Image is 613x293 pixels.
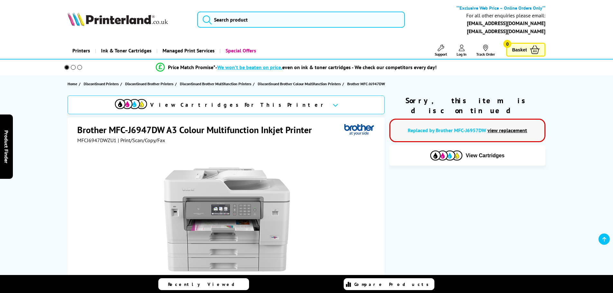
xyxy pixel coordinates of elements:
[68,12,168,26] img: Printerland Logo
[164,156,290,282] img: Brother MFC-J6947DW
[150,101,327,108] span: View Cartridges For This Printer
[3,130,10,163] span: Product Finder
[168,281,241,287] span: Recently Viewed
[77,137,116,143] span: MFCJ6947DWZU1
[68,12,190,27] a: Printerland Logo
[84,80,120,87] a: Discontinued Printers
[457,45,467,57] a: Log In
[347,80,386,87] a: Brother MFC-J6947DW
[125,80,173,87] span: Discontinued Brother Printers
[467,28,545,34] a: [EMAIL_ADDRESS][DOMAIN_NAME]
[95,42,156,59] a: Ink & Toner Cartridges
[467,20,545,26] a: [EMAIL_ADDRESS][DOMAIN_NAME]
[158,278,249,290] a: Recently Viewed
[512,45,527,54] span: Basket
[197,12,405,28] input: Search product
[115,99,147,109] img: View Cartridges
[435,45,447,57] a: Support
[68,80,77,87] span: Home
[68,80,79,87] a: Home
[156,42,219,59] a: Managed Print Services
[394,150,541,161] button: View Cartridges
[488,127,527,133] a: view replacement
[503,40,511,48] span: 0
[258,80,342,87] a: Discontinued Brother Colour Multifunction Printers
[101,42,152,59] span: Ink & Toner Cartridges
[118,137,165,143] span: | Print/Scan/Copy/Fax
[219,42,261,59] a: Special Offers
[408,127,486,133] a: Replaced by Brother MFC-J6957DW
[52,62,541,73] li: modal_Promise
[180,80,253,87] a: Discontinued Brother Multifunction Printers
[435,52,447,57] span: Support
[347,80,385,87] span: Brother MFC-J6947DW
[506,43,545,57] a: Basket 0
[84,80,119,87] span: Discontinued Printers
[125,80,175,87] a: Discontinued Brother Printers
[258,80,341,87] span: Discontinued Brother Colour Multifunction Printers
[180,80,251,87] span: Discontinued Brother Multifunction Printers
[476,45,495,57] a: Track Order
[68,42,95,59] a: Printers
[77,124,318,136] h1: Brother MFC-J6947DW A3 Colour Multifunction Inkjet Printer
[389,96,545,115] div: Sorry, this item is discontinued
[430,151,462,160] img: Cartridges
[344,278,434,290] a: Compare Products
[168,64,215,70] span: Price Match Promise*
[456,5,545,11] b: **Exclusive Web Price – Online Orders Only**
[466,153,505,159] span: View Cartridges
[215,64,437,70] div: - even on ink & toner cartridges - We check our competitors every day!
[344,124,374,136] img: Brother
[457,52,467,57] span: Log In
[354,281,432,287] span: Compare Products
[217,64,282,70] span: We won’t be beaten on price,
[466,13,545,19] div: For all other enquiries please email:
